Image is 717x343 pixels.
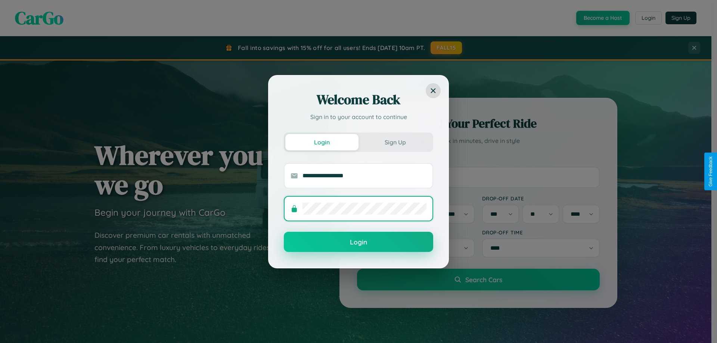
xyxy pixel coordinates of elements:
h2: Welcome Back [284,91,433,109]
button: Sign Up [358,134,432,150]
p: Sign in to your account to continue [284,112,433,121]
div: Give Feedback [708,156,713,187]
button: Login [284,232,433,252]
button: Login [285,134,358,150]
